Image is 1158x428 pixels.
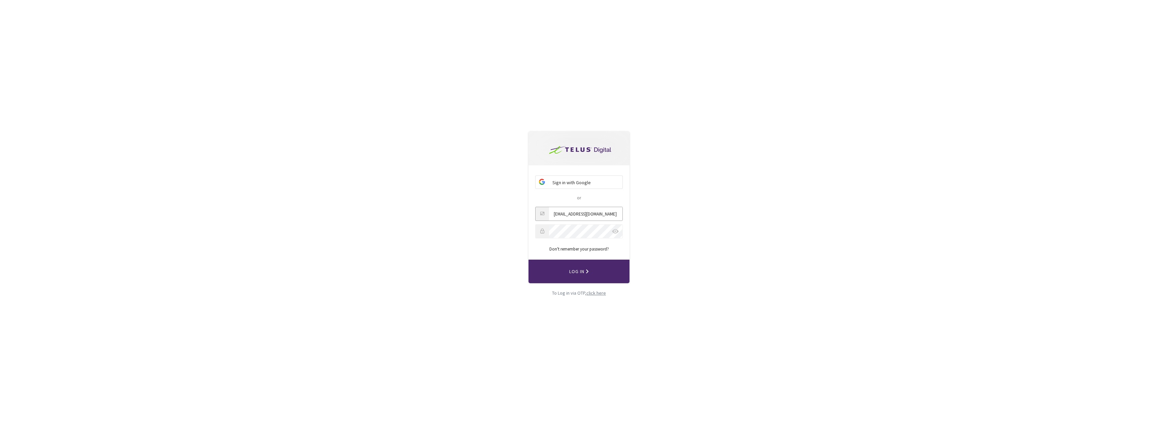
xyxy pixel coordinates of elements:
[529,260,629,283] button: Log In
[529,289,629,297] div: To Log in via OTP,
[549,246,609,252] a: Don't remember your password?
[577,195,581,201] span: or
[612,229,619,234] label: Show password
[536,176,622,189] div: Sign in with Google
[549,207,622,221] input: Email
[569,264,589,278] span: Log In
[586,289,606,297] div: click here
[549,225,622,238] input: Password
